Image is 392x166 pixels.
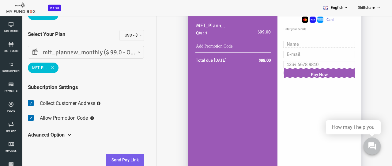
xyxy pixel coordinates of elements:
input: Name [268,41,339,48]
div: How may i help you [332,125,375,130]
h6: Enter your details [268,27,342,32]
span: Collect Customer Address [24,100,80,106]
img: CardCollection3.png [294,17,300,23]
h2: Qty : 1 [180,30,211,37]
h5: Subscription Settings [12,83,128,91]
a: V 1.98 [48,6,61,10]
button: Pay Now [268,68,339,78]
label: Card [311,15,318,25]
span: mft_plannew_monthly [16,48,124,57]
span: MFT_Plannew_Monthly [12,63,43,73]
img: S_PT_bank_transfer.png [268,1,273,6]
span: $99.00 [243,58,255,63]
iframe: Launcher button frame [358,132,386,160]
span: mft_plannew_monthly [12,46,128,59]
span: MFTTestCustomerOCT [12,10,43,20]
div: Total due [DATE] [180,57,213,64]
a: Add Promotion Code [180,44,217,48]
h5: Advanced Option [12,127,49,144]
h5: Select Your Plan [12,30,98,38]
input: E-mail [268,51,339,58]
img: mfboff.png [6,1,36,13]
span: USD - $ [106,32,126,38]
input: 1234 5678 9810 [268,61,339,68]
span: V 1.98 [48,5,61,11]
span: $99.00 [181,6,204,16]
i: Coupons will be used to discount subscriptions. [75,116,78,120]
i: Enable this checkbox to get customer address [81,102,85,105]
img: CardCollection2.png [286,17,292,23]
span: Skillshare [358,5,375,10]
span: Allow Promotion Code [24,115,72,121]
div: MFT_Plannew_Monthly [180,22,211,40]
span: USD - $ [104,30,128,41]
span: $99.00 [242,29,255,35]
img: CardCollection4.png [302,17,308,23]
